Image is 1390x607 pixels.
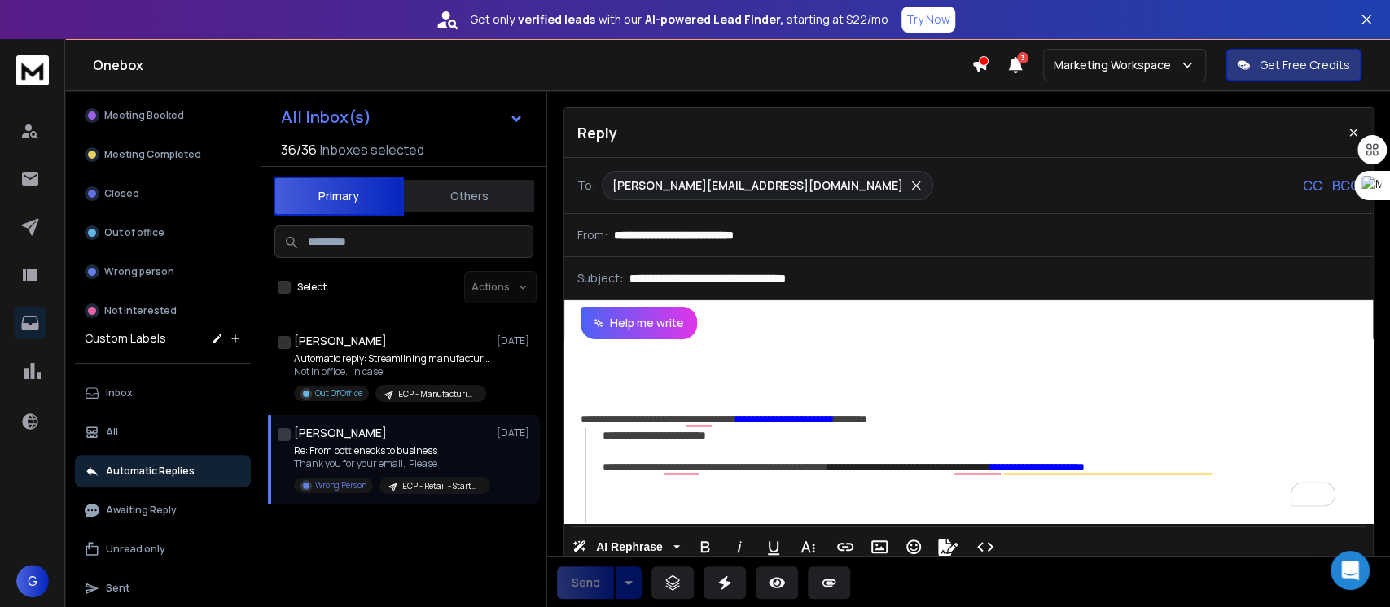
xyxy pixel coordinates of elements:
label: Select [297,281,327,294]
h1: All Inbox(s) [281,109,371,125]
button: Help me write [581,307,697,339]
h1: [PERSON_NAME] [294,425,387,441]
button: Try Now [901,7,955,33]
p: Marketing Workspace [1054,57,1177,73]
p: Automatic Replies [106,465,195,478]
div: Open Intercom Messenger [1331,551,1370,590]
button: Meeting Completed [75,138,251,171]
button: More Text [792,531,823,563]
p: Unread only [106,543,165,556]
strong: AI-powered Lead Finder, [645,11,783,28]
button: Sent [75,572,251,605]
p: CC [1303,176,1322,195]
button: All [75,416,251,448]
p: Get only with our starting at $22/mo [470,11,888,28]
button: Signature [932,531,963,563]
h3: Inboxes selected [320,140,424,159]
p: Sent [106,582,129,595]
button: Out of office [75,216,251,249]
p: Re: From bottlenecks to business [294,444,489,457]
button: Primary [274,177,404,216]
p: [PERSON_NAME][EMAIL_ADDRESS][DOMAIN_NAME] [612,177,903,194]
button: Awaiting Reply [75,494,251,526]
p: Awaiting Reply [106,504,177,517]
p: ECP - Manufacturing - Enterprise | [PERSON_NAME] [398,388,476,400]
p: Wrong person [104,265,174,278]
p: To: [577,177,595,194]
p: BCC [1332,176,1360,195]
button: Italic (Ctrl+I) [724,531,755,563]
span: AI Rephrase [593,540,666,554]
p: Out Of Office [315,387,362,400]
button: G [16,565,49,597]
p: Not in office.. in case [294,365,489,378]
p: Subject: [577,270,623,286]
p: All [106,426,118,439]
button: Emoticons [898,531,929,563]
button: Code View [970,531,1001,563]
strong: verified leads [518,11,595,28]
button: Inbox [75,377,251,409]
div: To enrich screen reader interactions, please activate Accessibility in Grammarly extension settings [564,339,1369,523]
button: Underline (Ctrl+U) [758,531,789,563]
button: Closed [75,177,251,210]
p: From: [577,227,607,243]
p: Get Free Credits [1260,57,1350,73]
p: Closed [104,187,139,200]
p: Try Now [906,11,950,28]
button: Wrong person [75,255,251,288]
p: Meeting Completed [104,148,201,161]
button: Unread only [75,533,251,566]
p: Wrong Person [315,479,366,491]
p: Thank you for your email. Please [294,457,489,470]
span: 3 [1017,52,1028,63]
p: Not Interested [104,304,177,317]
img: logo [16,55,49,85]
p: Reply [577,121,617,144]
h1: [PERSON_NAME] [294,333,387,349]
button: Meeting Booked [75,99,251,132]
p: Meeting Booked [104,109,184,122]
h3: Custom Labels [85,330,166,347]
p: [DATE] [497,334,533,347]
p: Inbox [106,386,133,400]
button: All Inbox(s) [268,101,537,133]
button: Others [404,178,534,214]
button: Not Interested [75,295,251,327]
h1: Onebox [93,55,971,75]
p: ECP - Retail - Startup | [PERSON_NAME] [402,480,480,492]
p: [DATE] [497,426,533,439]
button: AI Rephrase [569,531,683,563]
button: Get Free Credits [1226,49,1361,81]
button: Insert Link (Ctrl+K) [830,531,861,563]
p: Automatic reply: Streamlining manufacturing workflows [294,352,489,365]
button: Insert Image (Ctrl+P) [864,531,895,563]
span: 36 / 36 [281,140,317,159]
button: Automatic Replies [75,455,251,487]
p: Out of office [104,226,164,239]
